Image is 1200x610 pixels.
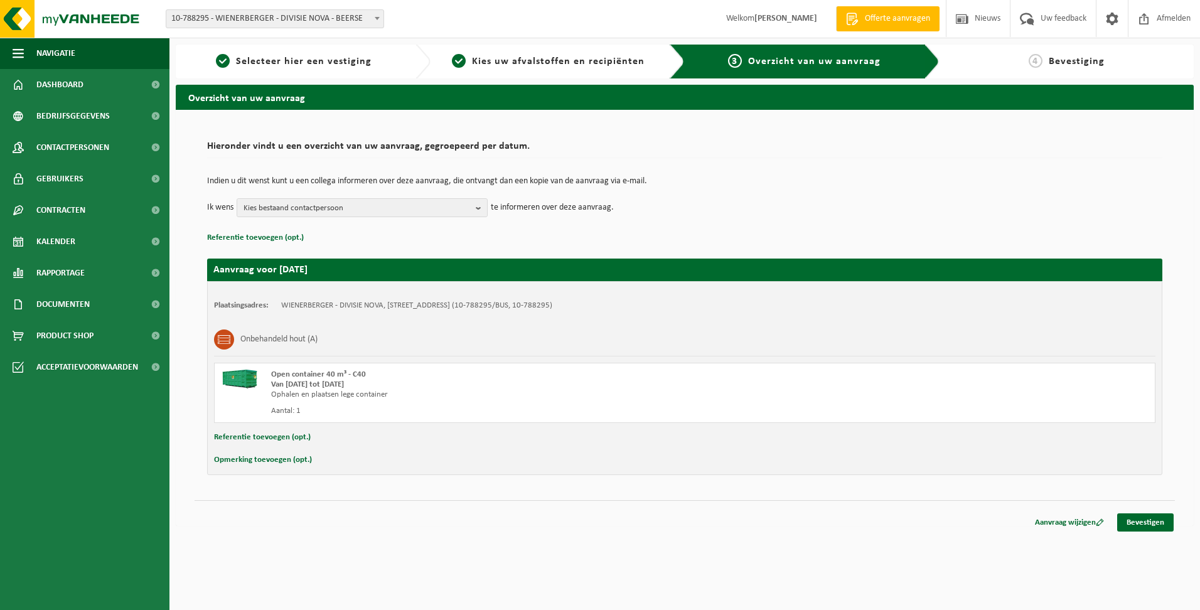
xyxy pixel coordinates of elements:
[748,56,881,67] span: Overzicht van uw aanvraag
[36,226,75,257] span: Kalender
[240,329,318,350] h3: Onbehandeld hout (A)
[221,370,259,388] img: HK-XC-40-GN-00.png
[207,230,304,246] button: Referentie toevoegen (opt.)
[36,163,83,195] span: Gebruikers
[728,54,742,68] span: 3
[836,6,940,31] a: Offerte aanvragen
[36,132,109,163] span: Contactpersonen
[36,351,138,383] span: Acceptatievoorwaarden
[36,38,75,69] span: Navigatie
[166,10,383,28] span: 10-788295 - WIENERBERGER - DIVISIE NOVA - BEERSE
[214,452,312,468] button: Opmerking toevoegen (opt.)
[216,54,230,68] span: 1
[36,320,94,351] span: Product Shop
[207,198,233,217] p: Ik wens
[271,380,344,388] strong: Van [DATE] tot [DATE]
[1117,513,1174,532] a: Bevestigen
[472,56,645,67] span: Kies uw afvalstoffen en recipiënten
[491,198,614,217] p: te informeren over deze aanvraag.
[166,9,384,28] span: 10-788295 - WIENERBERGER - DIVISIE NOVA - BEERSE
[36,100,110,132] span: Bedrijfsgegevens
[1049,56,1105,67] span: Bevestiging
[281,301,552,311] td: WIENERBERGER - DIVISIE NOVA, [STREET_ADDRESS] (10-788295/BUS, 10-788295)
[207,177,1162,186] p: Indien u dit wenst kunt u een collega informeren over deze aanvraag, die ontvangt dan een kopie v...
[271,370,366,378] span: Open container 40 m³ - C40
[862,13,933,25] span: Offerte aanvragen
[271,390,735,400] div: Ophalen en plaatsen lege container
[36,69,83,100] span: Dashboard
[176,85,1194,109] h2: Overzicht van uw aanvraag
[182,54,405,69] a: 1Selecteer hier een vestiging
[237,198,488,217] button: Kies bestaand contactpersoon
[213,265,308,275] strong: Aanvraag voor [DATE]
[244,199,471,218] span: Kies bestaand contactpersoon
[1026,513,1113,532] a: Aanvraag wijzigen
[271,406,735,416] div: Aantal: 1
[437,54,660,69] a: 2Kies uw afvalstoffen en recipiënten
[207,141,1162,158] h2: Hieronder vindt u een overzicht van uw aanvraag, gegroepeerd per datum.
[452,54,466,68] span: 2
[36,257,85,289] span: Rapportage
[214,429,311,446] button: Referentie toevoegen (opt.)
[754,14,817,23] strong: [PERSON_NAME]
[1029,54,1042,68] span: 4
[36,195,85,226] span: Contracten
[36,289,90,320] span: Documenten
[214,301,269,309] strong: Plaatsingsadres:
[236,56,372,67] span: Selecteer hier een vestiging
